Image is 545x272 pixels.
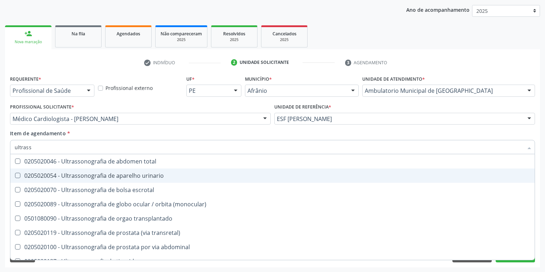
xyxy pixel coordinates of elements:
label: Profissional externo [105,84,153,92]
div: 0205020046 - Ultrassonografia de abdomen total [15,158,530,164]
span: Cancelados [272,31,296,37]
div: 0205020054 - Ultrassonografia de aparelho urinario [15,173,530,178]
div: 0501080090 - Ultrassonografia de orgao transplantado [15,216,530,221]
span: Médico Cardiologista - [PERSON_NAME] [13,115,256,122]
span: Profissional de Saúde [13,87,80,94]
span: Resolvidos [223,31,245,37]
label: Unidade de referência [274,102,331,113]
div: 2025 [216,37,252,42]
label: Município [245,74,272,85]
span: Afrânio [247,87,344,94]
label: Unidade de atendimento [362,74,425,85]
div: 0205020100 - Ultrassonografia de prostata por via abdominal [15,244,530,250]
span: Na fila [72,31,85,37]
div: 0205020070 - Ultrassonografia de bolsa escrotal [15,187,530,193]
div: 2025 [266,37,302,42]
div: 0205020089 - Ultrassonografia de globo ocular / orbita (monocular) [15,201,530,207]
div: Nova marcação [10,39,46,45]
span: Agendados [117,31,140,37]
div: 0205020119 - Ultrassonografia de prostata (via transretal) [15,230,530,236]
div: person_add [24,30,32,37]
div: 2025 [161,37,202,42]
div: Unidade solicitante [240,59,289,66]
p: Ano de acompanhamento [406,5,470,14]
label: Requerente [10,74,41,85]
span: ESF [PERSON_NAME] [277,115,520,122]
div: 2 [231,59,237,66]
input: Buscar por procedimentos [15,140,523,154]
span: PE [189,87,227,94]
div: 0205020127 - Ultrassonografia de tireoide [15,258,530,264]
span: Não compareceram [161,31,202,37]
label: Profissional Solicitante [10,102,74,113]
label: UF [186,74,195,85]
span: Ambulatorio Municipal de [GEOGRAPHIC_DATA] [365,87,520,94]
span: Item de agendamento [10,130,66,137]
